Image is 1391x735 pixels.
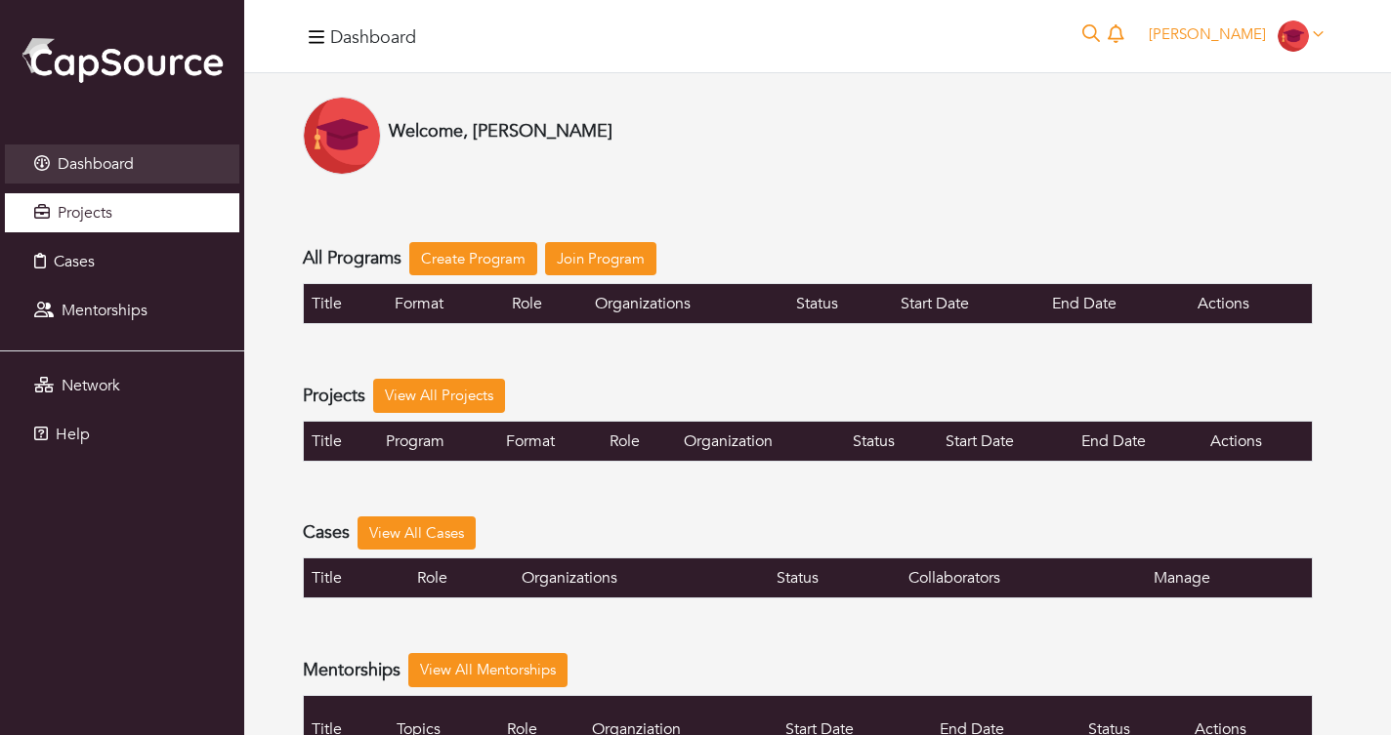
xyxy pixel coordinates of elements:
[893,284,1045,324] th: Start Date
[5,242,239,281] a: Cases
[602,421,676,461] th: Role
[409,558,514,598] th: Role
[1149,24,1266,44] span: [PERSON_NAME]
[5,193,239,232] a: Projects
[1074,421,1202,461] th: End Date
[358,516,476,551] a: View All Cases
[1278,20,1309,52] img: Student-Icon-6b6867cbad302adf8029cb3ecf392088beec6a544309a027beb5b4b4576828a8.png
[1202,421,1312,461] th: Actions
[303,386,365,407] h4: Projects
[408,653,568,687] a: View All Mentorships
[409,242,537,276] a: Create Program
[1190,284,1313,324] th: Actions
[498,421,603,461] th: Format
[303,660,400,681] h4: Mentorships
[676,421,845,461] th: Organization
[303,248,401,269] h4: All Programs
[56,424,90,445] span: Help
[1140,24,1332,44] a: [PERSON_NAME]
[62,300,148,321] span: Mentorships
[54,251,95,272] span: Cases
[389,121,612,143] h4: Welcome, [PERSON_NAME]
[5,144,239,184] a: Dashboard
[514,558,769,598] th: Organizations
[304,421,379,461] th: Title
[373,379,505,413] a: View All Projects
[304,284,388,324] th: Title
[504,284,587,324] th: Role
[62,375,120,396] span: Network
[901,558,1146,598] th: Collaborators
[788,284,893,324] th: Status
[387,284,503,324] th: Format
[303,97,381,175] img: Student-Icon-6b6867cbad302adf8029cb3ecf392088beec6a544309a027beb5b4b4576828a8.png
[1146,558,1312,598] th: Manage
[58,202,112,224] span: Projects
[587,284,788,324] th: Organizations
[938,421,1074,461] th: Start Date
[5,291,239,330] a: Mentorships
[303,522,350,544] h4: Cases
[304,558,410,598] th: Title
[378,421,498,461] th: Program
[769,558,901,598] th: Status
[20,34,225,85] img: cap_logo.png
[1044,284,1189,324] th: End Date
[545,242,656,276] a: Join Program
[5,366,239,405] a: Network
[330,27,416,49] h4: Dashboard
[5,415,239,454] a: Help
[58,153,134,175] span: Dashboard
[845,421,938,461] th: Status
